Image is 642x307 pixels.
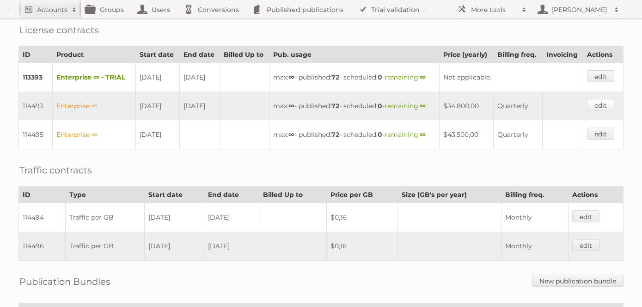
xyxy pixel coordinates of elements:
td: Quarterly [493,120,542,149]
td: max: - published: - scheduled: - [269,120,440,149]
strong: 72 [331,102,339,110]
th: Billing freq. [501,187,569,203]
a: edit [587,128,614,140]
th: Start date [145,187,204,203]
td: Enterprise ∞ [52,92,136,120]
td: 114494 [19,203,66,232]
a: edit [587,70,614,82]
th: Billed Up to [259,187,327,203]
th: Product [52,47,136,63]
h2: [PERSON_NAME] [550,5,610,14]
strong: ∞ [420,130,426,139]
td: Traffic per GB [65,232,144,261]
th: Billing freq. [493,47,542,63]
span: remaining: [385,130,426,139]
strong: 72 [331,73,339,81]
strong: ∞ [288,130,294,139]
td: [DATE] [179,63,220,92]
th: Price per GB [327,187,398,203]
td: [DATE] [145,232,204,261]
td: Quarterly [493,92,542,120]
td: [DATE] [136,92,179,120]
td: Monthly [501,232,569,261]
td: Traffic per GB [65,203,144,232]
strong: ∞ [288,73,294,81]
td: $0,16 [327,232,398,261]
th: ID [19,47,53,63]
th: Size (GB's per year) [398,187,501,203]
h2: Accounts [37,5,67,14]
strong: 72 [331,130,339,139]
th: Type [65,187,144,203]
th: Actions [583,47,623,63]
th: Actions [568,187,623,203]
span: remaining: [385,102,426,110]
td: max: - published: - scheduled: - [269,63,440,92]
th: ID [19,187,66,203]
a: edit [572,210,599,222]
h2: Publication Bundles [19,275,110,289]
strong: ∞ [420,73,426,81]
strong: 0 [378,102,382,110]
th: Start date [136,47,179,63]
th: Pub. usage [269,47,440,63]
td: [DATE] [204,203,259,232]
td: 113393 [19,63,53,92]
td: $0,16 [327,203,398,232]
th: Price (yearly) [440,47,493,63]
a: edit [587,99,614,111]
th: Invoicing [542,47,583,63]
th: End date [204,187,259,203]
th: End date [179,47,220,63]
h2: Traffic contracts [19,163,92,177]
h2: More tools [471,5,517,14]
td: Monthly [501,203,569,232]
td: Enterprise ∞ - TRIAL [52,63,136,92]
span: remaining: [385,73,426,81]
td: Not applicable. [440,63,583,92]
td: 114496 [19,232,66,261]
td: 114495 [19,120,53,149]
td: [DATE] [204,232,259,261]
strong: 0 [378,130,382,139]
td: [DATE] [179,92,220,120]
strong: ∞ [420,102,426,110]
td: [DATE] [136,120,179,149]
td: max: - published: - scheduled: - [269,92,440,120]
td: 114493 [19,92,53,120]
a: edit [572,239,599,251]
th: Billed Up to [220,47,269,63]
h2: License contracts [19,23,99,37]
strong: ∞ [288,102,294,110]
td: Enterprise ∞ [52,120,136,149]
strong: 0 [378,73,382,81]
td: $43.500,00 [440,120,493,149]
a: New publication bundle [532,275,624,287]
td: [DATE] [145,203,204,232]
td: $34.800,00 [440,92,493,120]
td: [DATE] [136,63,179,92]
